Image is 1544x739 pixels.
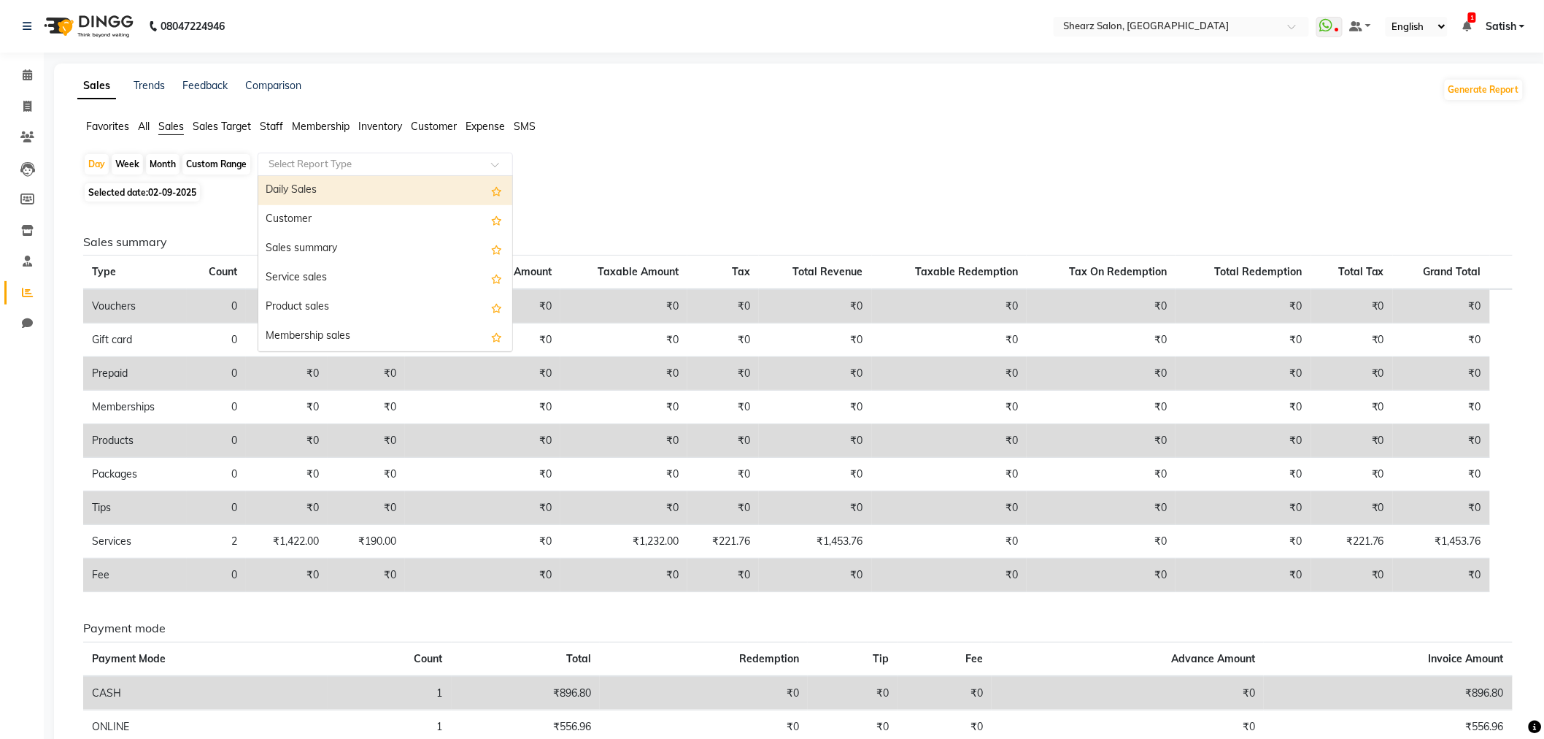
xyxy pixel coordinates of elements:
td: ₹0 [405,559,560,592]
td: ₹0 [872,323,1027,357]
td: ₹0 [560,458,687,491]
td: 0 [187,458,246,491]
td: ₹0 [1311,559,1393,592]
td: ₹0 [1176,289,1311,323]
h6: Sales summary [83,235,1513,249]
td: Prepaid [83,357,187,391]
td: ₹0 [687,559,759,592]
span: Count [209,265,237,278]
td: Fee [83,559,187,592]
div: Custom Range [182,154,250,175]
span: Total Tax [1338,265,1384,278]
td: ₹0 [1176,458,1311,491]
td: 0 [187,491,246,525]
td: ₹0 [898,676,992,711]
td: ₹0 [759,458,872,491]
td: ₹896.80 [452,676,601,711]
td: ₹1,453.76 [1393,525,1490,559]
td: ₹0 [687,424,759,458]
td: ₹0 [687,357,759,391]
span: Tip [873,652,889,665]
td: ₹0 [246,289,328,323]
td: ₹0 [872,289,1027,323]
td: ₹0 [872,357,1027,391]
td: ₹0 [1176,424,1311,458]
span: Satish [1486,19,1516,34]
td: ₹0 [1311,289,1393,323]
td: ₹0 [1176,491,1311,525]
span: Selected date: [85,183,200,202]
td: ₹0 [1027,357,1176,391]
td: ₹0 [560,357,687,391]
div: Day [85,154,109,175]
td: ₹0 [1027,559,1176,592]
span: Expense [466,120,505,133]
a: 1 [1462,20,1471,33]
span: Count [414,652,443,665]
img: logo [37,6,137,47]
td: ₹0 [1176,391,1311,424]
td: ₹0 [687,323,759,357]
td: ₹0 [246,391,328,424]
span: Add this report to Favorites List [491,299,502,316]
ng-dropdown-panel: Options list [258,175,513,352]
td: 0 [187,559,246,592]
span: Favorites [86,120,129,133]
div: Week [112,154,143,175]
td: ₹0 [1027,491,1176,525]
td: ₹0 [1027,458,1176,491]
td: Tips [83,491,187,525]
td: ₹0 [1027,424,1176,458]
td: ₹0 [687,289,759,323]
td: ₹0 [328,458,405,491]
td: ₹0 [246,559,328,592]
h6: Payment mode [83,621,1513,635]
td: ₹0 [405,424,560,458]
span: Tax On Redemption [1069,265,1167,278]
td: ₹1,453.76 [759,525,872,559]
td: Memberships [83,391,187,424]
span: Total Redemption [1215,265,1302,278]
td: ₹0 [1393,458,1490,491]
td: ₹0 [872,391,1027,424]
div: Product sales [258,293,512,322]
td: Services [83,525,187,559]
td: ₹0 [560,289,687,323]
span: Taxable Amount [598,265,679,278]
td: ₹0 [1393,559,1490,592]
td: ₹0 [992,676,1264,711]
span: Payment Mode [92,652,166,665]
td: ₹0 [328,559,405,592]
td: 1 [328,676,451,711]
span: Add this report to Favorites List [491,328,502,345]
span: Add this report to Favorites List [491,240,502,258]
td: ₹0 [759,357,872,391]
div: Month [146,154,180,175]
td: ₹0 [328,491,405,525]
td: ₹0 [687,391,759,424]
td: ₹0 [246,458,328,491]
td: ₹0 [246,491,328,525]
td: ₹896.80 [1264,676,1513,711]
span: Inventory [358,120,402,133]
td: ₹0 [1393,391,1490,424]
td: Vouchers [83,289,187,323]
span: 1 [1468,12,1476,23]
td: ₹0 [1176,559,1311,592]
td: ₹221.76 [687,525,759,559]
td: ₹0 [872,525,1027,559]
td: 0 [187,323,246,357]
span: All [138,120,150,133]
td: ₹0 [405,491,560,525]
td: ₹1,422.00 [246,525,328,559]
td: ₹0 [560,559,687,592]
td: 2 [187,525,246,559]
td: ₹0 [1393,357,1490,391]
td: ₹0 [405,525,560,559]
td: ₹0 [1311,357,1393,391]
td: ₹0 [687,458,759,491]
span: Invoice Amount [1429,652,1504,665]
td: ₹0 [1311,491,1393,525]
td: ₹0 [1176,525,1311,559]
div: Customer [258,205,512,234]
